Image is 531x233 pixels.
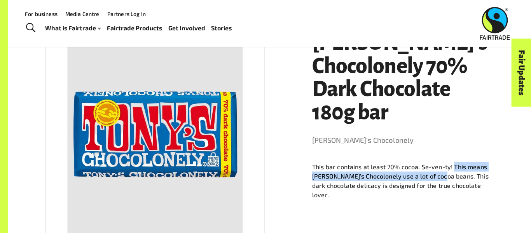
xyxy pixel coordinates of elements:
[107,11,146,17] a: Partners Log In
[45,23,101,34] a: What is Fairtrade
[168,23,205,34] a: Get Involved
[25,11,58,17] a: For business
[65,11,100,17] a: Media Centre
[21,18,40,38] a: Toggle Search
[107,23,162,34] a: Fairtrade Products
[211,23,232,34] a: Stories
[312,162,493,200] p: This bar contains at least 70% cocoa. Se-ven-ty! This means [PERSON_NAME]’s Chocolonely use a lot...
[312,134,493,147] a: [PERSON_NAME]'s Chocolonely
[480,7,510,40] img: Fairtrade Australia New Zealand logo
[312,32,493,124] h1: [PERSON_NAME]’s Chocolonely 70% Dark Chocolate 180g bar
